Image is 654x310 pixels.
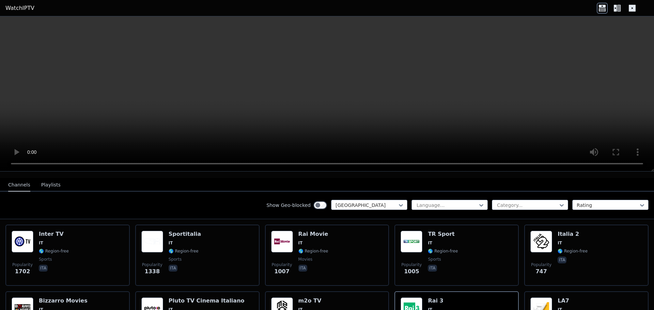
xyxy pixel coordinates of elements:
[266,202,311,209] label: Show Geo-blocked
[5,4,34,12] a: WatchIPTV
[401,262,422,267] span: Popularity
[298,297,328,304] h6: m2o TV
[8,179,30,192] button: Channels
[298,248,328,254] span: 🌎 Region-free
[39,231,69,238] h6: Inter TV
[169,265,177,272] p: ita
[41,179,61,192] button: Playlists
[271,231,293,252] img: Rai Movie
[530,231,552,252] img: Italia 2
[169,240,173,246] span: IT
[145,267,160,276] span: 1338
[141,231,163,252] img: Sportitalia
[39,240,43,246] span: IT
[169,297,245,304] h6: Pluto TV Cinema Italiano
[428,248,458,254] span: 🌎 Region-free
[39,248,69,254] span: 🌎 Region-free
[558,248,588,254] span: 🌎 Region-free
[15,267,30,276] span: 1702
[142,262,162,267] span: Popularity
[39,265,48,272] p: ita
[428,297,458,304] h6: Rai 3
[39,297,88,304] h6: Bizzarro Movies
[531,262,551,267] span: Popularity
[428,257,441,262] span: sports
[169,231,201,238] h6: Sportitalia
[558,297,588,304] h6: LA7
[298,240,303,246] span: IT
[404,267,419,276] span: 1005
[428,240,432,246] span: IT
[558,240,562,246] span: IT
[428,231,458,238] h6: TR Sport
[12,262,33,267] span: Popularity
[298,231,328,238] h6: Rai Movie
[298,257,313,262] span: movies
[12,231,33,252] img: Inter TV
[272,262,292,267] span: Popularity
[428,265,437,272] p: ita
[298,265,307,272] p: ita
[558,231,588,238] h6: Italia 2
[169,257,182,262] span: sports
[274,267,290,276] span: 1007
[169,248,199,254] span: 🌎 Region-free
[401,231,422,252] img: TR Sport
[558,257,566,263] p: ita
[535,267,547,276] span: 747
[39,257,52,262] span: sports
